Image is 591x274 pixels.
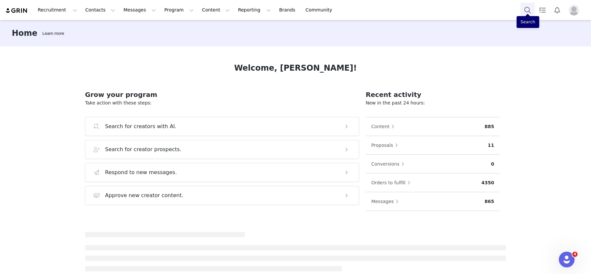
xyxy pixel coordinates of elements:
button: Search for creator prospects. [85,140,359,159]
h1: Welcome, [PERSON_NAME]! [234,62,357,74]
button: Proposals [371,140,402,150]
button: Respond to new messages. [85,163,359,182]
button: Search for creators with AI. [85,117,359,136]
img: placeholder-profile.jpg [569,5,579,15]
p: 0 [491,161,494,168]
button: Approve new creator content. [85,186,359,205]
button: Profile [565,5,586,15]
p: 865 [485,198,494,205]
button: Reporting [234,3,275,17]
h3: Search for creators with AI. [105,123,177,130]
a: Brands [275,3,301,17]
button: Search [520,3,535,17]
p: Take action with these steps: [85,100,359,106]
button: Conversions [371,159,408,169]
button: Recruitment [34,3,81,17]
p: 885 [485,123,494,130]
div: Tooltip anchor [41,30,65,37]
h2: Grow your program [85,90,359,100]
button: Program [160,3,198,17]
button: Content [198,3,234,17]
button: Messages [120,3,160,17]
h3: Approve new creator content. [105,192,184,199]
button: Messages [371,196,402,207]
button: Content [371,121,398,132]
h3: Home [12,27,37,39]
p: 4350 [481,179,494,186]
button: Orders to fulfill [371,177,414,188]
img: grin logo [5,8,28,14]
a: Tasks [535,3,550,17]
a: Community [302,3,339,17]
h3: Respond to new messages. [105,169,177,176]
p: New in the past 24 hours: [366,100,499,106]
button: Contacts [81,3,119,17]
p: 11 [488,142,494,149]
span: 4 [572,252,578,257]
iframe: Intercom live chat [559,252,575,267]
h2: Recent activity [366,90,499,100]
button: Notifications [550,3,564,17]
h3: Search for creator prospects. [105,146,182,153]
